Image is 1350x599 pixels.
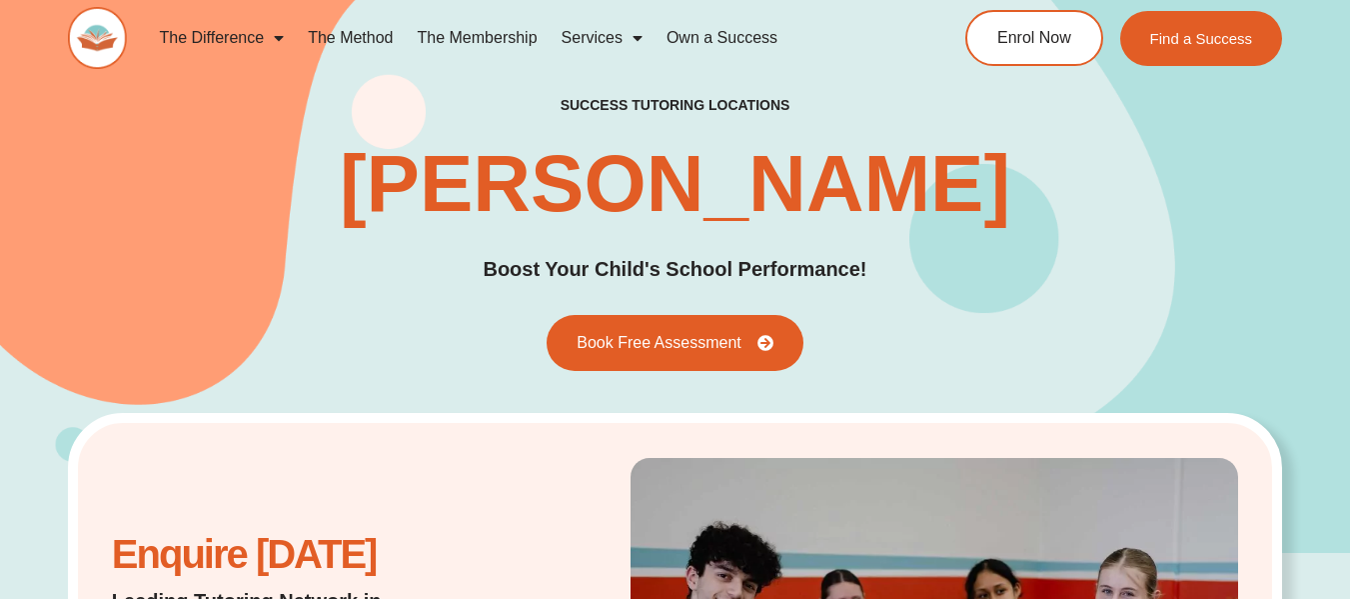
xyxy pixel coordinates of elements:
[406,15,550,61] a: The Membership
[997,30,1071,46] span: Enrol Now
[1150,31,1253,46] span: Find a Success
[561,96,790,114] h2: success tutoring locations
[112,542,511,567] h2: Enquire [DATE]
[550,15,655,61] a: Services
[147,15,895,61] nav: Menu
[655,15,789,61] a: Own a Success
[547,315,803,371] a: Book Free Assessment
[296,15,405,61] a: The Method
[1120,11,1283,66] a: Find a Success
[340,144,1010,224] h1: [PERSON_NAME]
[483,254,866,285] h2: Boost Your Child's School Performance!
[147,15,296,61] a: The Difference
[577,335,741,351] span: Book Free Assessment
[965,10,1103,66] a: Enrol Now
